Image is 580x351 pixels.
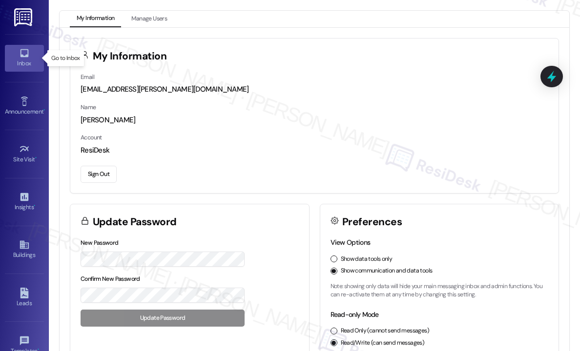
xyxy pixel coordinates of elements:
span: • [34,202,35,209]
div: [PERSON_NAME] [81,115,548,125]
label: Read-only Mode [331,310,379,319]
label: Show data tools only [341,255,393,264]
label: Email [81,73,94,81]
a: Site Visit • [5,141,44,167]
span: • [43,107,45,114]
a: Buildings [5,236,44,263]
button: Manage Users [124,11,174,27]
img: ResiDesk Logo [14,8,34,26]
h3: Preferences [342,217,402,227]
h3: Update Password [93,217,177,227]
a: Inbox [5,45,44,71]
button: My Information [70,11,121,27]
a: Leads [5,285,44,311]
div: ResiDesk [81,145,548,156]
label: Name [81,103,96,111]
label: Read Only (cannot send messages) [341,327,429,335]
h3: My Information [93,51,167,61]
p: Note: showing only data will hide your main messaging inbox and admin functions. You can re-activ... [331,282,549,299]
label: View Options [331,238,371,247]
div: [EMAIL_ADDRESS][PERSON_NAME][DOMAIN_NAME] [81,84,548,95]
span: • [35,155,37,161]
label: Confirm New Password [81,275,140,283]
a: Insights • [5,189,44,215]
button: Sign Out [81,166,117,183]
label: New Password [81,239,119,247]
p: Go to Inbox [51,54,80,62]
label: Account [81,134,102,141]
label: Show communication and data tools [341,267,433,275]
label: Read/Write (can send messages) [341,339,425,348]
